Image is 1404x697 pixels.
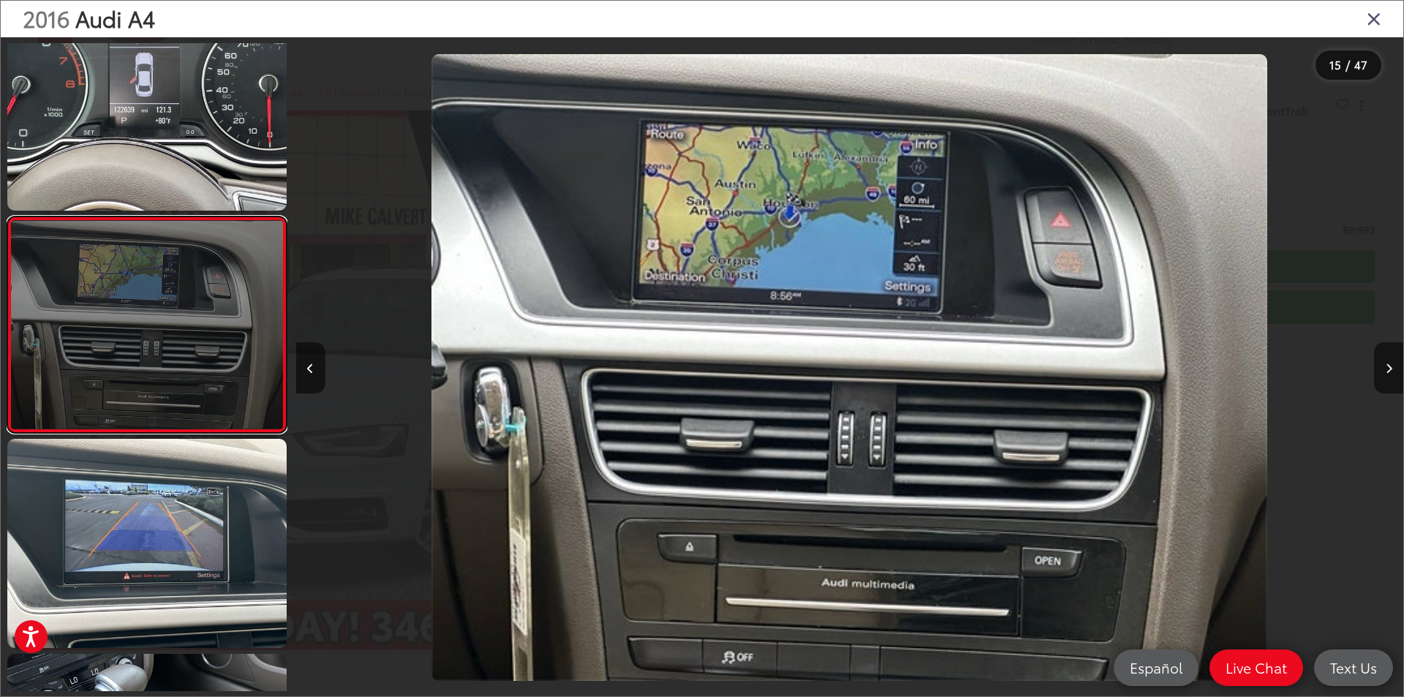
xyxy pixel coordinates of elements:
button: Next image [1374,342,1403,393]
span: Text Us [1323,658,1384,677]
span: 2016 [23,2,69,34]
div: 2016 Audi A4 2.0T Premium Plus FrontTrak 14 [295,54,1403,682]
img: 2016 Audi A4 2.0T Premium Plus FrontTrak [4,437,289,650]
span: 47 [1354,56,1367,72]
span: Audi A4 [75,2,155,34]
i: Close gallery [1367,9,1381,28]
span: Español [1122,658,1190,677]
span: Live Chat [1218,658,1294,677]
a: Text Us [1314,649,1393,686]
button: Previous image [296,342,325,393]
img: 2016 Audi A4 2.0T Premium Plus FrontTrak [431,54,1268,682]
span: 15 [1329,56,1341,72]
a: Live Chat [1209,649,1303,686]
span: / [1344,60,1351,70]
a: Español [1114,649,1199,686]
